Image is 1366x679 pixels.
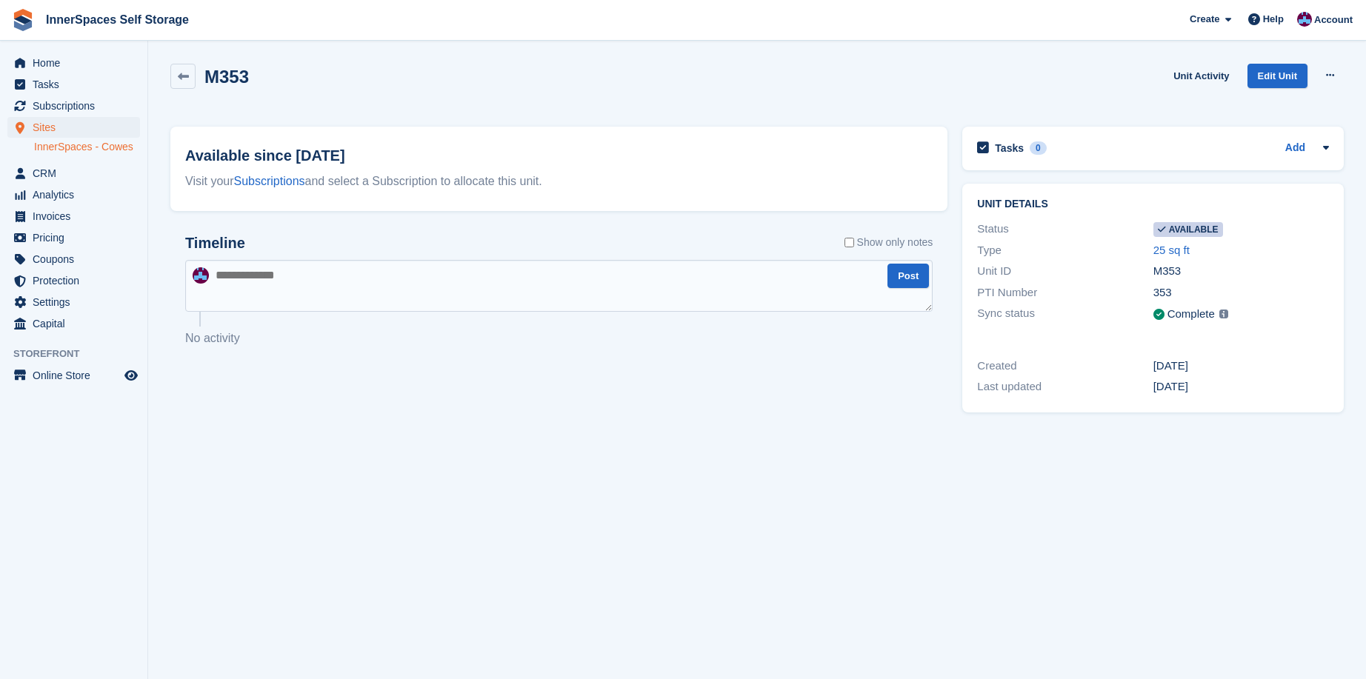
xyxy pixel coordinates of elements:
a: menu [7,292,140,312]
div: M353 [1153,263,1329,280]
span: Account [1314,13,1353,27]
h2: Tasks [995,141,1024,155]
a: InnerSpaces Self Storage [40,7,195,32]
a: menu [7,53,140,73]
div: Sync status [977,305,1153,324]
span: Pricing [33,227,121,248]
img: icon-info-grey-7440780725fd019a000dd9b08b2336e03edf1995a4989e88bcd33f0948082b44.svg [1219,310,1228,318]
span: Invoices [33,206,121,227]
a: Unit Activity [1167,64,1235,88]
span: Subscriptions [33,96,121,116]
a: Preview store [122,367,140,384]
button: Post [887,264,929,288]
img: Paul Allo [193,267,209,284]
span: Coupons [33,249,121,270]
span: Home [33,53,121,73]
p: No activity [185,330,933,347]
span: Tasks [33,74,121,95]
span: Online Store [33,365,121,386]
a: Subscriptions [234,175,305,187]
div: [DATE] [1153,378,1329,395]
span: Sites [33,117,121,138]
div: Type [977,242,1153,259]
a: 25 sq ft [1153,244,1190,256]
a: menu [7,365,140,386]
h2: Available since [DATE] [185,144,933,167]
div: Created [977,358,1153,375]
h2: Unit details [977,198,1329,210]
span: Create [1190,12,1219,27]
div: Visit your and select a Subscription to allocate this unit. [185,173,933,190]
span: Protection [33,270,121,291]
a: menu [7,249,140,270]
a: menu [7,313,140,334]
a: menu [7,270,140,291]
div: Unit ID [977,263,1153,280]
span: Help [1263,12,1284,27]
div: Last updated [977,378,1153,395]
div: PTI Number [977,284,1153,301]
a: menu [7,117,140,138]
a: menu [7,206,140,227]
span: CRM [33,163,121,184]
input: Show only notes [844,235,854,250]
span: Analytics [33,184,121,205]
span: Capital [33,313,121,334]
div: [DATE] [1153,358,1329,375]
a: InnerSpaces - Cowes [34,140,140,154]
span: Settings [33,292,121,312]
a: menu [7,227,140,248]
a: menu [7,74,140,95]
div: Status [977,221,1153,238]
div: 0 [1030,141,1047,155]
a: Edit Unit [1247,64,1307,88]
a: Add [1285,140,1305,157]
h2: M353 [204,67,249,87]
a: menu [7,184,140,205]
div: Complete [1167,306,1215,323]
label: Show only notes [844,235,933,250]
span: Available [1153,222,1223,237]
a: menu [7,96,140,116]
div: 353 [1153,284,1329,301]
h2: Timeline [185,235,245,252]
img: stora-icon-8386f47178a22dfd0bd8f6a31ec36ba5ce8667c1dd55bd0f319d3a0aa187defe.svg [12,9,34,31]
span: Storefront [13,347,147,361]
a: menu [7,163,140,184]
img: Paul Allo [1297,12,1312,27]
